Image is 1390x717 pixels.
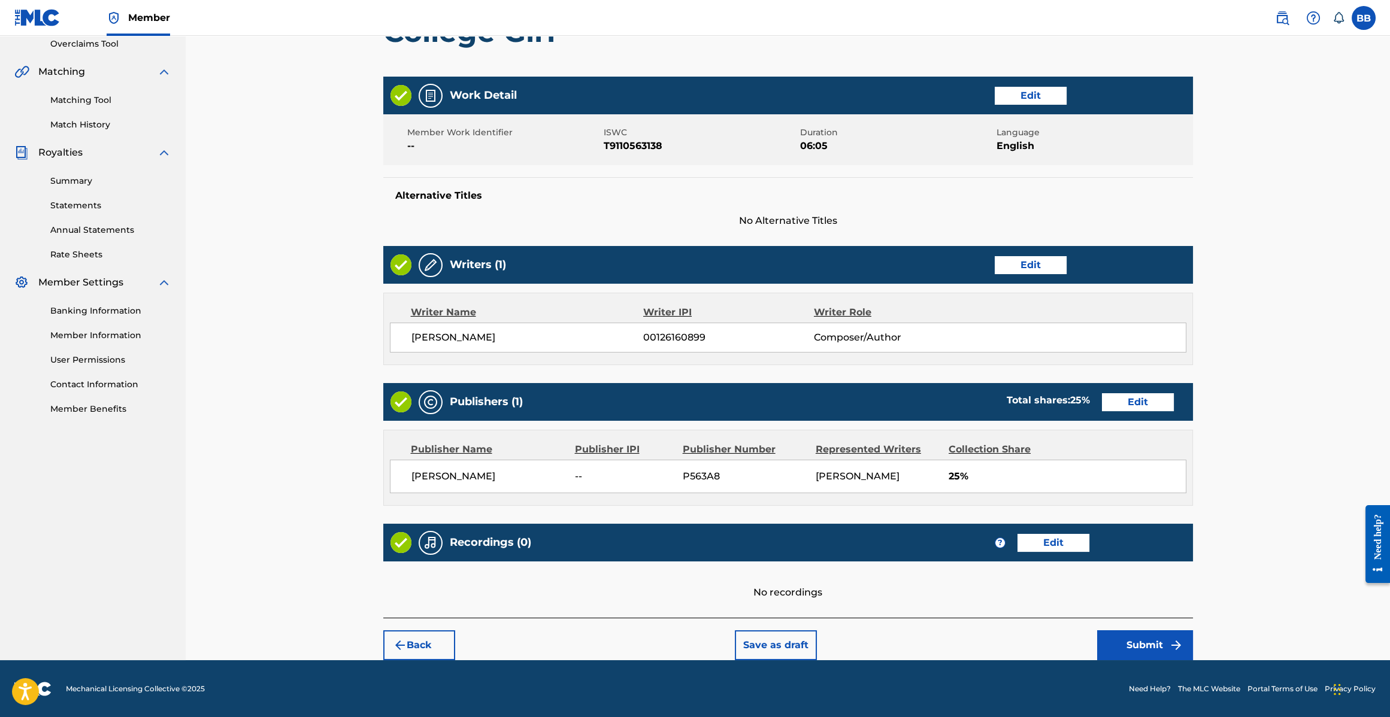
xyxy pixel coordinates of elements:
[50,403,171,415] a: Member Benefits
[683,469,807,484] span: P563A8
[1007,393,1090,408] div: Total shares:
[1270,6,1294,30] a: Public Search
[411,469,567,484] span: [PERSON_NAME]
[14,9,60,26] img: MLC Logo
[157,65,171,79] img: expand
[816,442,940,457] div: Represented Writers
[50,354,171,366] a: User Permissions
[1301,6,1325,30] div: Help
[1333,12,1344,24] div: Notifications
[50,248,171,261] a: Rate Sheets
[949,469,1186,484] span: 25%
[997,126,1190,139] span: Language
[50,199,171,212] a: Statements
[995,256,1067,274] button: Edit
[423,258,438,272] img: Writers
[575,442,674,457] div: Publisher IPI
[800,139,994,153] span: 06:05
[50,329,171,342] a: Member Information
[38,275,123,290] span: Member Settings
[14,275,29,290] img: Member Settings
[390,391,411,412] img: Valid
[383,214,1193,228] span: No Alternative Titles
[423,89,438,103] img: Work Detail
[107,11,121,25] img: Top Rightsholder
[1330,660,1390,717] iframe: Chat Widget
[390,532,411,553] img: Valid
[450,258,506,272] h5: Writers (1)
[450,395,523,409] h5: Publishers (1)
[1352,6,1376,30] div: User Menu
[643,330,813,345] span: 00126160899
[450,536,531,549] h5: Recordings (0)
[411,442,566,457] div: Publisher Name
[575,469,674,484] span: --
[997,139,1190,153] span: English
[50,305,171,317] a: Banking Information
[643,305,814,320] div: Writer IPI
[949,442,1065,457] div: Collection Share
[995,538,1005,548] span: ?
[816,470,900,482] span: [PERSON_NAME]
[157,275,171,290] img: expand
[1275,11,1289,25] img: search
[50,119,171,131] a: Match History
[604,139,797,153] span: T9110563138
[50,224,171,236] a: Annual Statements
[814,305,969,320] div: Writer Role
[411,330,644,345] span: [PERSON_NAME]
[450,89,517,102] h5: Work Detail
[383,630,455,660] button: Back
[38,145,83,160] span: Royalties
[800,126,994,139] span: Duration
[604,126,797,139] span: ISWC
[50,175,171,187] a: Summary
[814,330,969,345] span: Composer/Author
[393,638,407,652] img: 7ee5dd4eb1f8a8e3ef2f.svg
[1129,683,1171,694] a: Need Help?
[128,11,170,25] span: Member
[66,683,205,694] span: Mechanical Licensing Collective © 2025
[423,395,438,409] img: Publishers
[1325,683,1376,694] a: Privacy Policy
[1247,683,1318,694] a: Portal Terms of Use
[1356,496,1390,593] iframe: Resource Center
[411,305,644,320] div: Writer Name
[1070,394,1090,406] span: 25 %
[395,190,1181,202] h5: Alternative Titles
[390,254,411,275] img: Valid
[683,442,807,457] div: Publisher Number
[50,94,171,107] a: Matching Tool
[383,561,1193,600] div: No recordings
[1334,672,1341,707] div: Drag
[1097,630,1193,660] button: Submit
[735,630,817,660] button: Save as draft
[14,682,52,696] img: logo
[423,536,438,550] img: Recordings
[407,126,601,139] span: Member Work Identifier
[1169,638,1183,652] img: f7272a7cc735f4ea7f67.svg
[14,145,29,160] img: Royalties
[407,139,601,153] span: --
[995,87,1067,105] button: Edit
[14,65,29,79] img: Matching
[50,38,171,50] a: Overclaims Tool
[1178,683,1240,694] a: The MLC Website
[50,378,171,391] a: Contact Information
[157,145,171,160] img: expand
[1102,393,1174,411] button: Edit
[390,85,411,106] img: Valid
[1306,11,1321,25] img: help
[38,65,85,79] span: Matching
[1017,534,1089,552] button: Edit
